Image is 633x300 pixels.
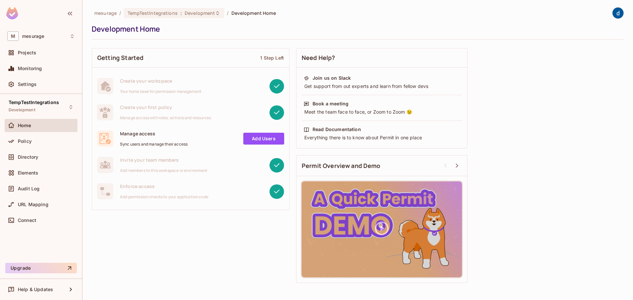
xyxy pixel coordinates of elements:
span: Monitoring [18,66,42,71]
span: TempTestIntegrations [128,10,178,16]
li: / [119,10,121,16]
span: TempTestIntegrations [9,100,59,105]
span: Add permission checks to your application code [120,194,208,200]
div: Meet the team face to face, or Zoom to Zoom 😉 [304,109,460,115]
div: Everything there is to know about Permit in one place [304,134,460,141]
span: Create your workspace [120,78,201,84]
li: / [227,10,228,16]
span: the active workspace [94,10,117,16]
div: Book a meeting [313,100,348,107]
span: Enforce access [120,183,208,189]
span: Add members to this workspace or environment [120,168,208,173]
div: Read Documentation [313,126,361,133]
img: SReyMgAAAABJRU5ErkJggg== [6,7,18,19]
span: Development [185,10,215,16]
span: M [7,31,19,41]
span: Manage access [120,130,188,137]
span: Permit Overview and Demo [302,162,380,170]
div: 1 Step Left [260,55,284,61]
span: Invite your team members [120,157,208,163]
span: Getting Started [97,54,143,62]
div: Get support from out experts and learn from fellow devs [304,83,460,90]
img: dev 911gcl [613,8,623,18]
span: Workspace: mesurage [22,34,44,39]
span: Directory [18,154,38,160]
span: Settings [18,82,37,87]
span: Help & Updates [18,287,53,292]
div: Development Home [92,24,620,34]
span: Connect [18,218,36,223]
div: Join us on Slack [313,75,351,81]
span: Your home base for permission management [120,89,201,94]
span: Sync users and manage their access [120,142,188,147]
span: Policy [18,139,32,144]
span: Development [9,107,35,113]
span: URL Mapping [18,202,48,207]
a: Add Users [243,133,284,145]
button: Upgrade [5,263,77,273]
span: Create your first policy [120,104,211,110]
span: Home [18,123,31,128]
span: : [180,11,182,16]
span: Development Home [231,10,276,16]
span: Projects [18,50,36,55]
span: Audit Log [18,186,40,191]
span: Need Help? [302,54,335,62]
span: Elements [18,170,38,176]
span: Manage access with roles, actions and resources [120,115,211,121]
